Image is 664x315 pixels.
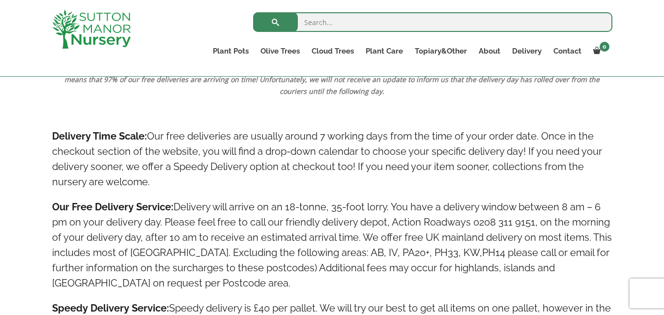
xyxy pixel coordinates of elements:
[600,42,609,52] span: 0
[52,302,169,314] strong: Speedy Delivery Service:
[473,44,506,58] a: About
[409,44,473,58] a: Topiary&Other
[253,12,612,32] input: Search...
[207,44,255,58] a: Plant Pots
[52,200,612,291] h4: Delivery will arrive on an 18-tonne, 35-foot lorry. You have a delivery window between 8 am – 6 p...
[52,130,147,142] strong: Delivery Time Scale:
[52,129,612,190] h4: Our free deliveries are usually around 7 working days from the time of your order date. Once in t...
[587,44,612,58] a: 0
[360,44,409,58] a: Plant Care
[506,44,548,58] a: Delivery
[52,10,131,49] img: logo
[55,63,609,96] em: Due to high demand, we are experiencing 3% rollovers to the following day or the next available d...
[306,44,360,58] a: Cloud Trees
[255,44,306,58] a: Olive Trees
[548,44,587,58] a: Contact
[52,201,173,213] strong: Our Free Delivery Service:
